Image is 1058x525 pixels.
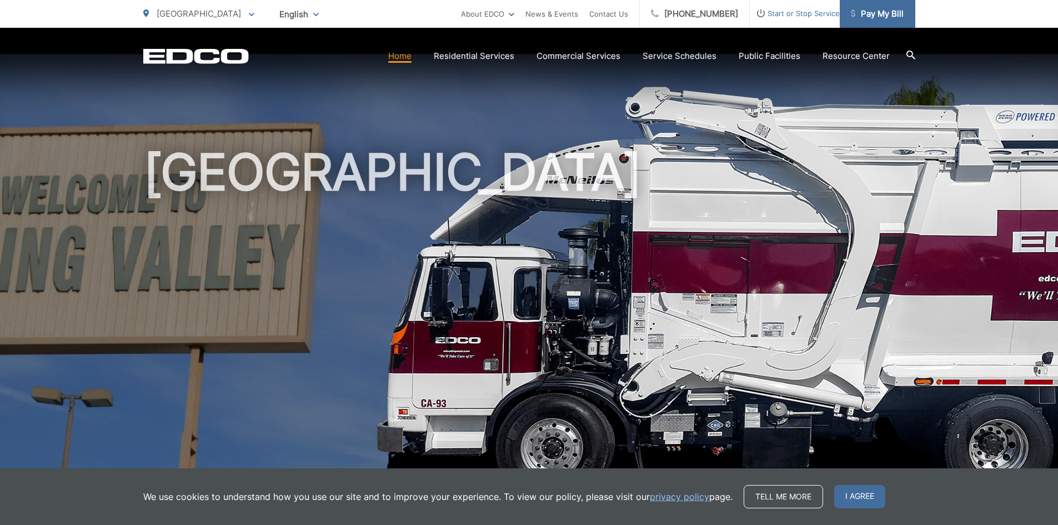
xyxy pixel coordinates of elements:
[650,490,709,503] a: privacy policy
[143,144,915,496] h1: [GEOGRAPHIC_DATA]
[143,490,733,503] p: We use cookies to understand how you use our site and to improve your experience. To view our pol...
[271,4,327,24] span: English
[823,49,890,63] a: Resource Center
[739,49,800,63] a: Public Facilities
[525,7,578,21] a: News & Events
[851,7,904,21] span: Pay My Bill
[388,49,412,63] a: Home
[643,49,716,63] a: Service Schedules
[536,49,620,63] a: Commercial Services
[589,7,628,21] a: Contact Us
[744,485,823,508] a: Tell me more
[461,7,514,21] a: About EDCO
[434,49,514,63] a: Residential Services
[834,485,885,508] span: I agree
[157,8,241,19] span: [GEOGRAPHIC_DATA]
[143,48,249,64] a: EDCD logo. Return to the homepage.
